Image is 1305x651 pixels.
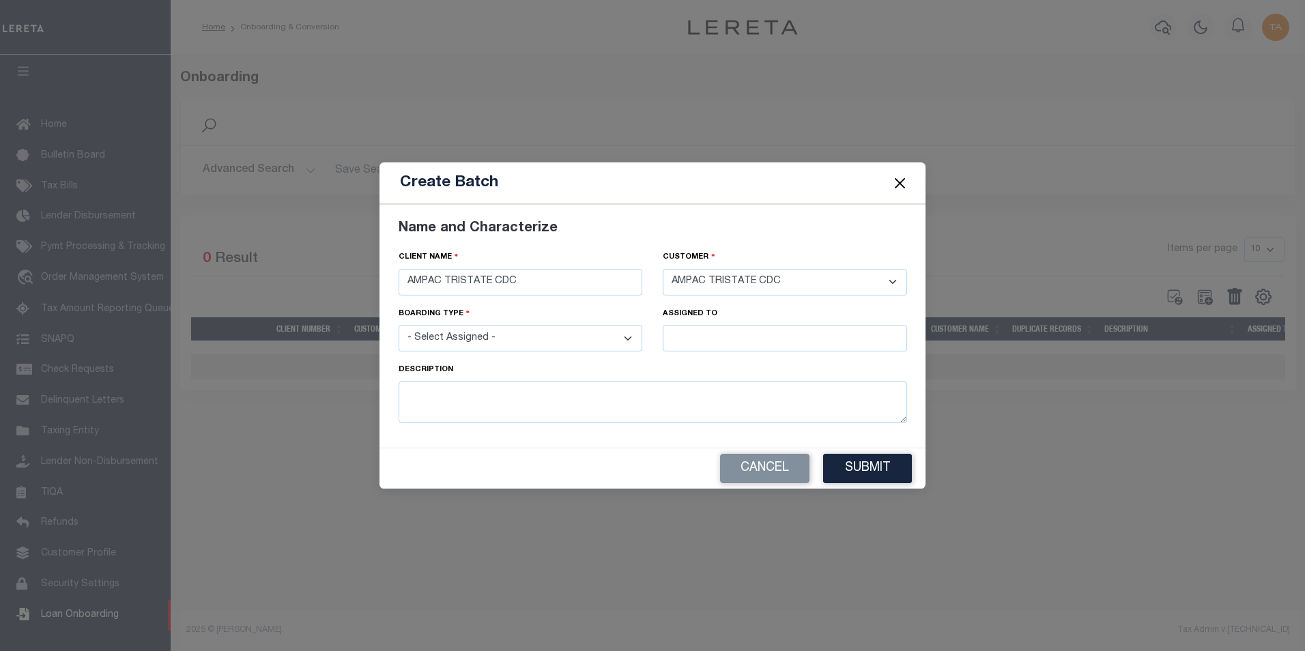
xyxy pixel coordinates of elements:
[400,173,498,192] h5: Create Batch
[399,307,470,320] label: Boarding type
[663,250,715,263] label: Customer
[399,250,459,263] label: Client Name
[663,308,717,320] label: assigned to
[891,175,909,192] button: Close
[720,454,809,483] button: Cancel
[399,364,453,376] label: Description
[399,218,907,239] div: Name and Characterize
[823,454,912,483] button: Submit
